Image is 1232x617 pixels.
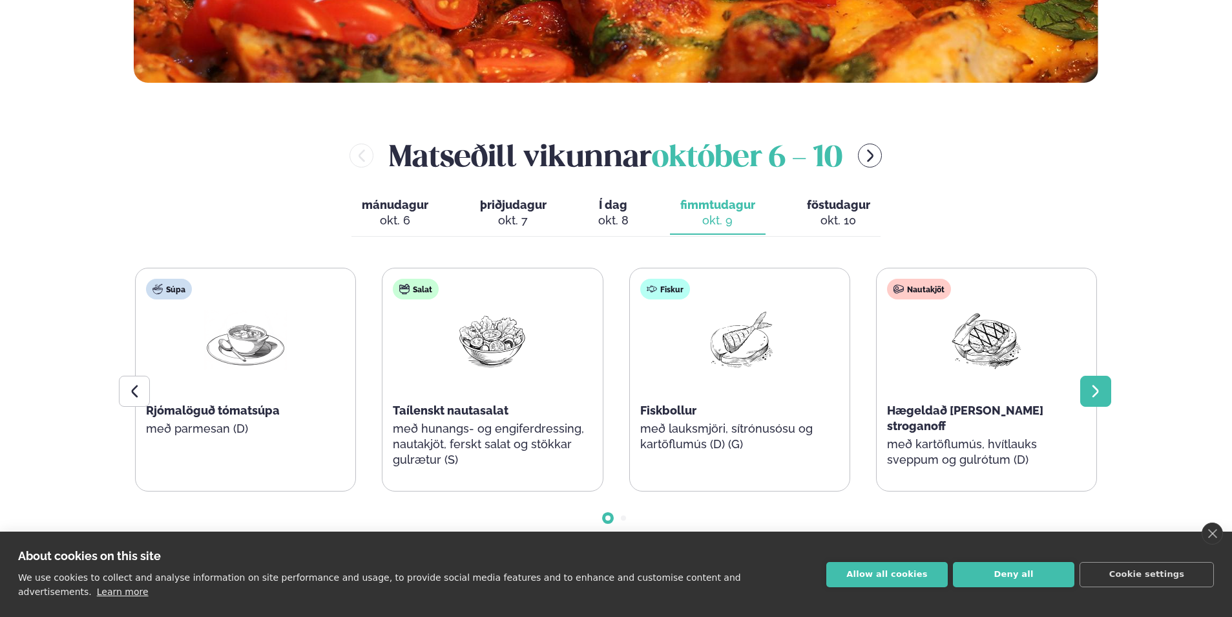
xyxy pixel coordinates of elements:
div: okt. 7 [480,213,547,228]
button: mánudagur okt. 6 [351,192,439,235]
img: Salad.png [451,310,534,370]
p: We use cookies to collect and analyse information on site performance and usage, to provide socia... [18,572,741,597]
img: Beef-Meat.png [945,310,1028,370]
p: með parmesan (D) [146,421,345,437]
div: Fiskur [640,279,690,299]
div: Nautakjöt [887,279,951,299]
img: soup.svg [152,284,163,294]
button: Cookie settings [1080,562,1214,587]
p: með hunangs- og engiferdressing, nautakjöt, ferskt salat og stökkar gulrætur (S) [393,421,592,468]
div: okt. 9 [680,213,755,228]
button: Í dag okt. 8 [588,192,639,235]
img: Soup.png [204,310,287,370]
strong: About cookies on this site [18,549,161,563]
span: Go to slide 2 [621,515,626,521]
button: fimmtudagur okt. 9 [670,192,766,235]
h2: Matseðill vikunnar [389,135,842,177]
button: menu-btn-right [858,144,882,168]
button: Allow all cookies [826,562,948,587]
div: okt. 6 [362,213,428,228]
span: Fiskbollur [640,404,696,417]
span: Rjómalöguð tómatsúpa [146,404,280,417]
div: Salat [393,279,439,299]
span: föstudagur [807,198,870,211]
span: mánudagur [362,198,428,211]
img: Fish.png [698,310,781,370]
span: þriðjudagur [480,198,547,211]
a: Learn more [97,587,149,597]
div: Súpa [146,279,192,299]
button: föstudagur okt. 10 [797,192,881,235]
a: close [1202,523,1223,545]
div: okt. 8 [598,213,629,228]
p: með kartöflumús, hvítlauks sveppum og gulrótum (D) [887,437,1086,468]
span: Go to slide 1 [605,515,611,521]
div: okt. 10 [807,213,870,228]
span: Í dag [598,197,629,213]
button: menu-btn-left [350,144,373,168]
img: salad.svg [399,284,410,294]
span: Taílenskt nautasalat [393,404,508,417]
span: fimmtudagur [680,198,755,211]
span: október 6 - 10 [652,144,842,173]
button: þriðjudagur okt. 7 [470,192,557,235]
img: fish.svg [647,284,657,294]
img: beef.svg [893,284,904,294]
p: með lauksmjöri, sítrónusósu og kartöflumús (D) (G) [640,421,839,452]
button: Deny all [953,562,1074,587]
span: Hægeldað [PERSON_NAME] stroganoff [887,404,1043,433]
